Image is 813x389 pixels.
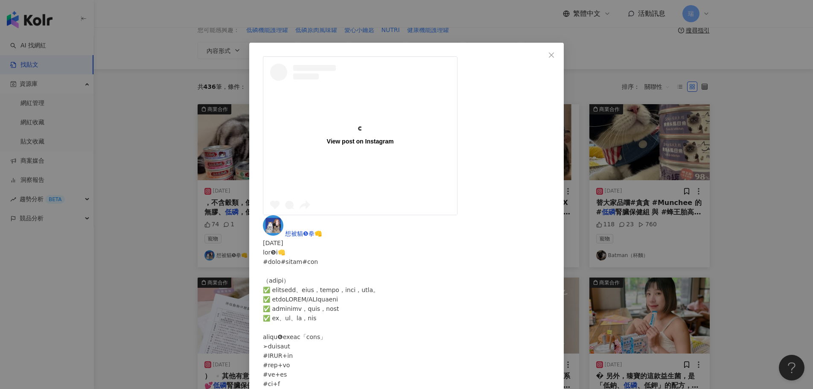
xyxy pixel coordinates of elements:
[263,230,322,237] a: KOL Avatar想被貓❺拳👊
[285,230,322,237] span: 想被貓❺拳👊
[263,215,283,236] img: KOL Avatar
[543,47,560,64] button: Close
[263,57,457,215] a: View post on Instagram
[327,137,394,145] div: View post on Instagram
[548,52,555,58] span: close
[263,238,550,248] div: [DATE]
